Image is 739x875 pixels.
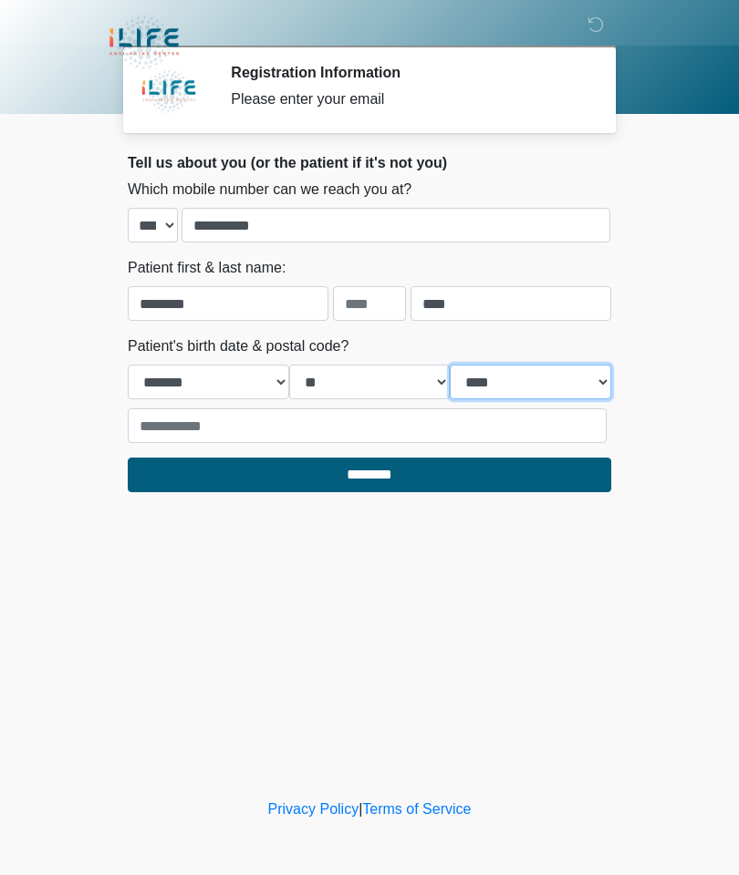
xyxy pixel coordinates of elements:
label: Patient's birth date & postal code? [128,335,349,357]
h2: Tell us about you (or the patient if it's not you) [128,154,611,171]
label: Patient first & last name: [128,257,286,279]
img: iLIFE Anti-Aging Center Logo [109,14,179,71]
img: Agent Avatar [141,64,196,118]
a: Privacy Policy [268,801,359,817]
a: Terms of Service [362,801,471,817]
a: | [359,801,362,817]
div: Please enter your email [231,88,584,110]
label: Which mobile number can we reach you at? [128,179,411,201]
